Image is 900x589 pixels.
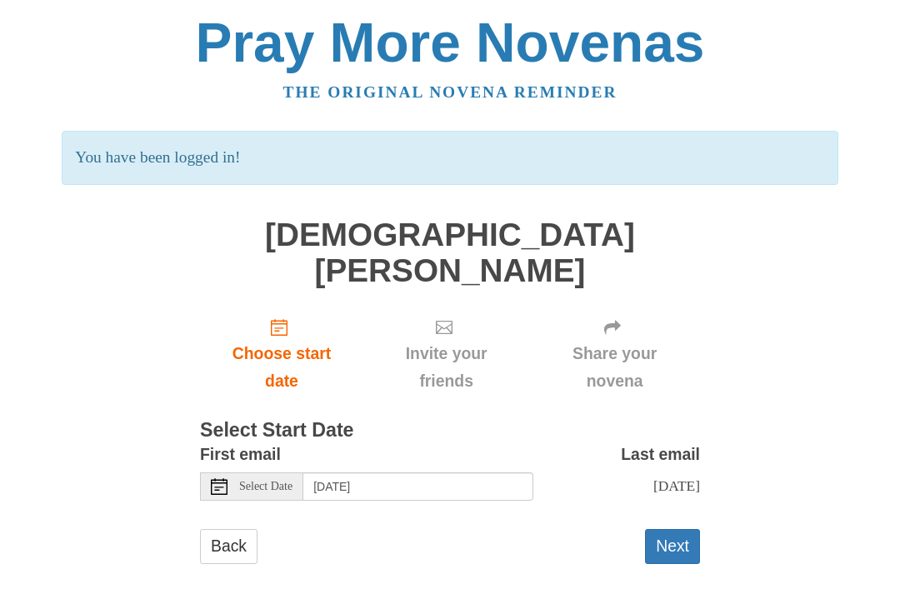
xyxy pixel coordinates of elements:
div: Click "Next" to confirm your start date first. [529,305,700,404]
div: Click "Next" to confirm your start date first. [363,305,529,404]
h3: Select Start Date [200,420,700,442]
span: Share your novena [546,340,683,395]
label: Last email [621,441,700,468]
button: Next [645,529,700,563]
a: The original novena reminder [283,83,617,101]
span: Invite your friends [380,340,512,395]
a: Back [200,529,257,563]
p: You have been logged in! [62,131,837,185]
span: Choose start date [217,340,347,395]
h1: [DEMOGRAPHIC_DATA][PERSON_NAME] [200,217,700,288]
a: Choose start date [200,305,363,404]
span: Select Date [239,481,292,492]
a: Pray More Novenas [196,12,705,73]
span: [DATE] [653,477,700,494]
label: First email [200,441,281,468]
